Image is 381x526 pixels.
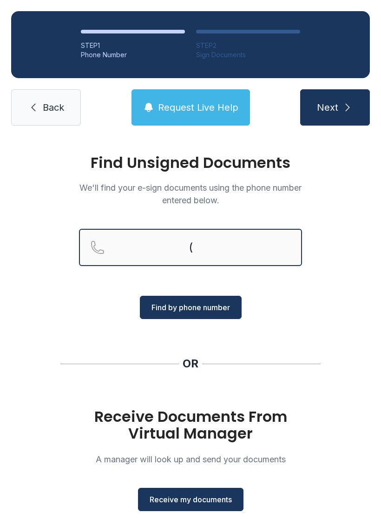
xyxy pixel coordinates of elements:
span: Next [317,101,338,114]
span: Request Live Help [158,101,238,114]
p: A manager will look up and send your documents [79,453,302,466]
div: STEP 2 [196,41,300,50]
h1: Find Unsigned Documents [79,155,302,170]
input: Reservation phone number [79,229,302,266]
span: Receive my documents [150,494,232,505]
p: We'll find your e-sign documents using the phone number entered below. [79,181,302,206]
span: Back [43,101,64,114]
span: Find by phone number [151,302,230,313]
div: Phone Number [81,50,185,60]
div: OR [183,356,198,371]
div: Sign Documents [196,50,300,60]
h1: Receive Documents From Virtual Manager [79,408,302,442]
div: STEP 1 [81,41,185,50]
